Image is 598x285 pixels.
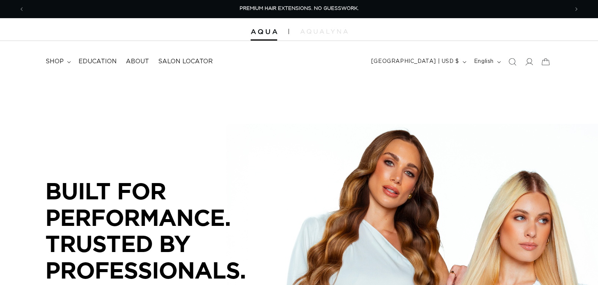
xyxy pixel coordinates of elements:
summary: Search [504,53,521,70]
span: PREMIUM HAIR EXTENSIONS. NO GUESSWORK. [240,6,359,11]
summary: shop [41,53,74,70]
button: English [469,55,504,69]
button: [GEOGRAPHIC_DATA] | USD $ [367,55,469,69]
button: Next announcement [568,2,585,16]
span: Salon Locator [158,58,213,66]
img: Aqua Hair Extensions [251,29,277,34]
span: English [474,58,494,66]
span: [GEOGRAPHIC_DATA] | USD $ [371,58,459,66]
span: Education [78,58,117,66]
span: shop [46,58,64,66]
p: BUILT FOR PERFORMANCE. TRUSTED BY PROFESSIONALS. [46,178,273,283]
a: About [121,53,154,70]
a: Salon Locator [154,53,217,70]
a: Education [74,53,121,70]
span: About [126,58,149,66]
img: aqualyna.com [300,29,348,34]
button: Previous announcement [13,2,30,16]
